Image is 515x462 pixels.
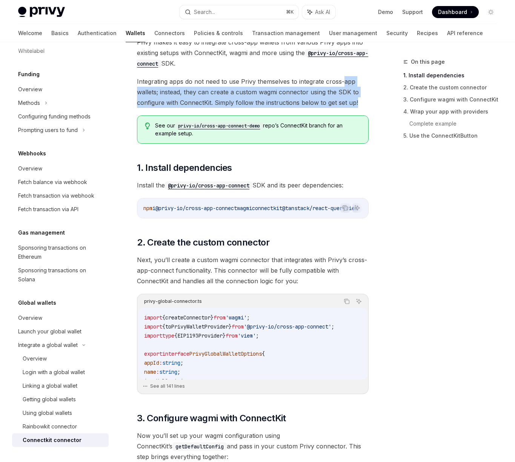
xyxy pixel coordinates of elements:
span: ?: [165,378,171,384]
a: Getting global wallets [12,393,109,406]
span: i [152,205,155,212]
a: Configuring funding methods [12,110,109,123]
a: Login with a global wallet [12,365,109,379]
span: See our repo’s ConnectKit branch for an example setup. [155,122,361,137]
span: On this page [411,57,445,66]
span: from [214,314,226,321]
div: Using global wallets [23,408,72,417]
a: Connectkit connector [12,433,109,447]
a: Welcome [18,24,42,42]
div: Connectkit connector [23,436,81,445]
span: @privy-io/cross-app-connect [155,205,237,212]
span: 3. Configure wagmi with ConnectKit [137,412,286,424]
div: Linking a global wallet [23,381,77,390]
span: string [162,359,180,366]
code: getDefaultConfig [172,442,227,451]
span: string [159,368,177,375]
span: ⌘ K [286,9,294,15]
span: toPrivyWalletProvider [165,323,229,330]
a: Overview [12,162,109,175]
a: Dashboard [432,6,479,18]
span: { [162,314,165,321]
a: Overview [12,352,109,365]
a: Policies & controls [194,24,243,42]
a: 5. Use the ConnectKitButton [403,130,503,142]
span: name [144,368,156,375]
a: privy-io/cross-app-connect-demo [175,122,263,129]
span: createConnector [165,314,211,321]
a: Overview [12,83,109,96]
span: npm [143,205,152,212]
button: Ask AI [352,203,362,213]
button: Toggle dark mode [485,6,497,18]
div: Search... [194,8,215,17]
span: { [162,323,165,330]
span: ; [331,323,334,330]
span: { [262,350,265,357]
a: Linking a global wallet [12,379,109,393]
a: Rainbowkit connector [12,420,109,433]
span: { [174,332,177,339]
a: Recipes [417,24,438,42]
a: Overview [12,311,109,325]
div: Overview [18,85,42,94]
span: } [211,314,214,321]
div: Login with a global wallet [23,368,85,377]
h5: Funding [18,70,40,79]
span: @tanstack/react-query [282,205,346,212]
span: ; [180,359,183,366]
span: type [162,332,174,339]
span: import [144,314,162,321]
a: 2. Create the custom connector [403,81,503,94]
span: Privy makes it easy to integrate cross-app wallets from various Privy apps into existing setups w... [137,37,369,69]
span: wagmi [237,205,252,212]
span: ; [189,378,192,384]
span: : [159,359,162,366]
a: Sponsoring transactions on Solana [12,264,109,286]
a: Transaction management [252,24,320,42]
span: Install the SDK and its peer dependencies: [137,180,369,190]
button: Search...⌘K [180,5,298,19]
div: Overview [23,354,47,363]
span: connectkit [252,205,282,212]
div: Fetch transaction via webhook [18,191,94,200]
span: PrivyGlobalWalletOptions [189,350,262,357]
div: Integrate a global wallet [18,341,78,350]
div: Overview [18,313,42,322]
div: Rainbowkit connector [23,422,77,431]
svg: Tip [145,123,150,129]
span: Now you’ll set up your wagmi configuration using ConnectKit’s and pass in your custom Privy conne... [137,430,369,462]
h5: Gas management [18,228,65,237]
div: Configuring funding methods [18,112,91,121]
button: See all 141 lines [143,381,363,391]
span: from [232,323,244,330]
h5: Global wallets [18,298,56,307]
div: Methods [18,98,40,107]
a: Demo [378,8,393,16]
a: 4. Wrap your app with providers [403,106,503,118]
div: Fetch transaction via API [18,205,78,214]
span: 2. Create the custom connector [137,236,269,249]
span: export [144,350,162,357]
a: Fetch transaction via webhook [12,189,109,203]
span: ; [247,314,250,321]
a: @privy-io/cross-app-connect [165,181,252,189]
h5: Webhooks [18,149,46,158]
span: '@privy-io/cross-app-connect' [244,323,331,330]
a: User management [329,24,377,42]
button: Copy the contents from the code block [340,203,350,213]
span: Ask AI [315,8,330,16]
button: Ask AI [302,5,335,19]
a: Fetch balance via webhook [12,175,109,189]
span: interface [162,350,189,357]
a: Security [386,24,408,42]
a: API reference [447,24,483,42]
a: @privy-io/cross-app-connect [137,49,368,67]
span: 1. Install dependencies [137,162,232,174]
span: viem [346,205,358,212]
div: Prompting users to fund [18,126,78,135]
button: Copy the contents from the code block [342,296,352,306]
span: ; [177,368,180,375]
div: privy-global-connector.ts [144,296,202,306]
span: 'viem' [238,332,256,339]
